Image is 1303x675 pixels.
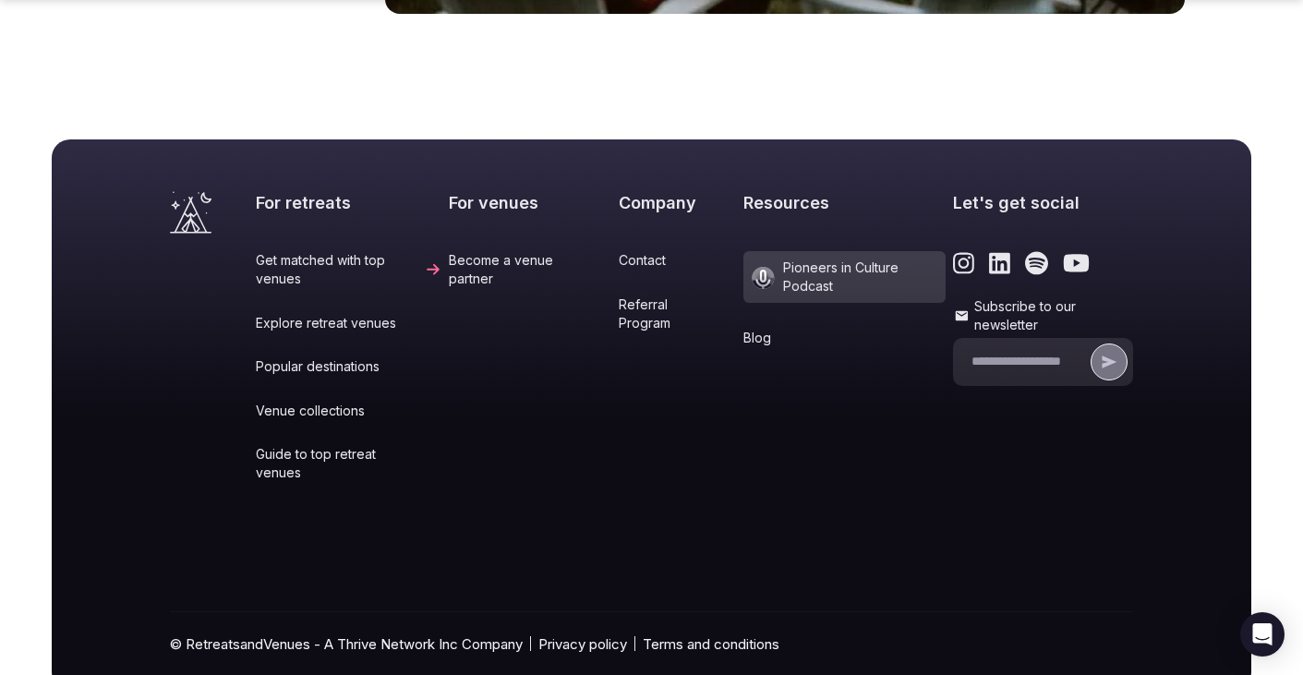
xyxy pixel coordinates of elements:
[619,191,736,214] h2: Company
[1240,612,1285,657] div: Open Intercom Messenger
[1063,251,1090,275] a: Link to the retreats and venues Youtube page
[619,295,736,331] a: Referral Program
[256,402,441,420] a: Venue collections
[256,445,441,481] a: Guide to top retreat venues
[256,314,441,332] a: Explore retreat venues
[1025,251,1048,275] a: Link to the retreats and venues Spotify page
[538,634,627,654] a: Privacy policy
[743,251,946,302] a: Pioneers in Culture Podcast
[170,191,211,234] a: Visit the homepage
[256,251,441,287] a: Get matched with top venues
[953,251,974,275] a: Link to the retreats and venues Instagram page
[449,251,610,287] a: Become a venue partner
[256,357,441,376] a: Popular destinations
[449,191,610,214] h2: For venues
[743,329,946,347] a: Blog
[953,297,1133,333] label: Subscribe to our newsletter
[989,251,1010,275] a: Link to the retreats and venues LinkedIn page
[619,251,736,270] a: Contact
[643,634,779,654] a: Terms and conditions
[743,191,946,214] h2: Resources
[256,191,441,214] h2: For retreats
[953,191,1133,214] h2: Let's get social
